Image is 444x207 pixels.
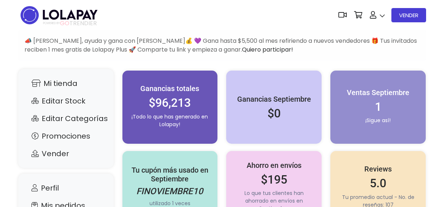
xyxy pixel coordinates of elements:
[130,166,210,183] h5: Tu cupón más usado en Septiembre
[26,181,106,195] a: Perfil
[43,21,60,25] span: POWERED BY
[242,45,293,54] a: Quiero participar!
[338,117,418,124] p: ¡Sigue así!
[130,186,210,197] h4: FINOVIEMBRE10
[130,113,210,128] p: ¡Todo lo que has generado en Lolapay!
[391,8,426,22] a: VENDER
[18,4,100,27] img: logo
[24,37,417,54] span: 📣 [PERSON_NAME], ayuda y gana con [PERSON_NAME]💰 💜 Gana hasta $5,500 al mes refiriendo a nuevos v...
[26,76,106,90] a: Mi tienda
[234,161,314,170] h5: Ahorro en envíos
[26,112,106,125] a: Editar Categorías
[60,19,69,27] span: GO
[338,100,418,114] h2: 1
[43,20,97,27] span: TRENDIER
[234,95,314,103] h5: Ganancias Septiembre
[26,129,106,143] a: Promociones
[234,173,314,187] h2: $195
[26,94,106,108] a: Editar Stock
[338,88,418,97] h5: Ventas Septiembre
[26,147,106,161] a: Vender
[234,106,314,120] h2: $0
[130,96,210,110] h2: $96,213
[338,165,418,173] h5: Reviews
[338,176,418,190] h2: 5.0
[130,84,210,93] h5: Ganancias totales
